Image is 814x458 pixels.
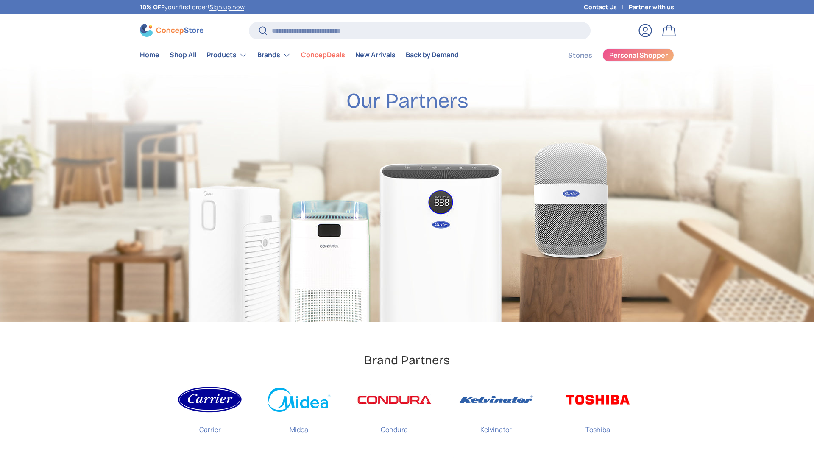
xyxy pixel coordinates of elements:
[356,382,432,441] a: Condura
[585,418,610,435] p: Toshiba
[170,47,196,63] a: Shop All
[458,382,534,441] a: Kelvinator
[406,47,459,63] a: Back by Demand
[301,47,345,63] a: ConcepDeals
[267,382,331,441] a: Midea
[602,48,674,62] a: Personal Shopper
[584,3,629,12] a: Contact Us
[629,3,674,12] a: Partner with us
[209,3,244,11] a: Sign up now
[178,382,242,441] a: Carrier
[355,47,396,63] a: New Arrivals
[346,88,468,114] h2: Our Partners
[568,47,592,64] a: Stories
[206,47,247,64] a: Products
[548,47,674,64] nav: Secondary
[199,418,221,435] p: Carrier
[140,24,203,37] img: ConcepStore
[381,418,408,435] p: Condura
[560,382,636,441] a: Toshiba
[201,47,252,64] summary: Products
[140,3,164,11] strong: 10% OFF
[609,52,668,59] span: Personal Shopper
[290,418,308,435] p: Midea
[257,47,291,64] a: Brands
[140,3,246,12] p: your first order! .
[480,418,512,435] p: Kelvinator
[252,47,296,64] summary: Brands
[140,47,459,64] nav: Primary
[140,47,159,63] a: Home
[364,352,450,368] h2: Brand Partners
